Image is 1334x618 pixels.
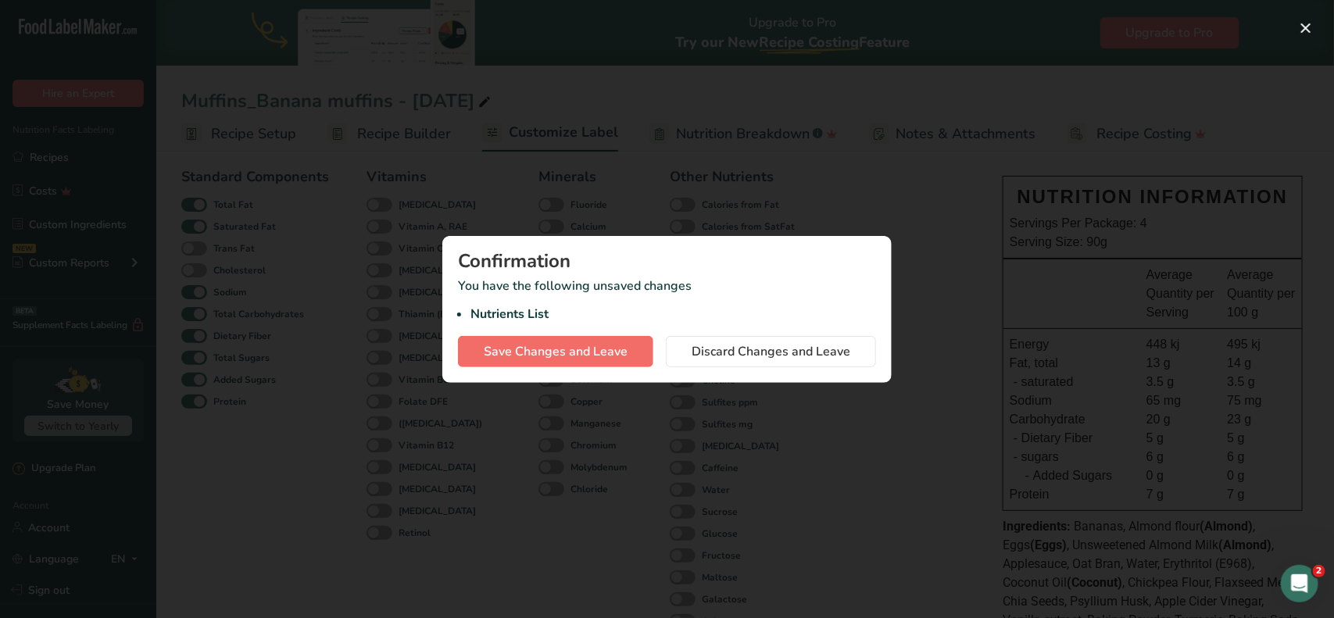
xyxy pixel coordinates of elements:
[692,342,850,361] span: Discard Changes and Leave
[458,336,653,367] button: Save Changes and Leave
[666,336,876,367] button: Discard Changes and Leave
[458,277,876,323] p: You have the following unsaved changes
[484,342,628,361] span: Save Changes and Leave
[1281,565,1318,602] iframe: Intercom live chat
[1313,565,1325,577] span: 2
[458,252,876,270] div: Confirmation
[470,305,876,323] li: Nutrients List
